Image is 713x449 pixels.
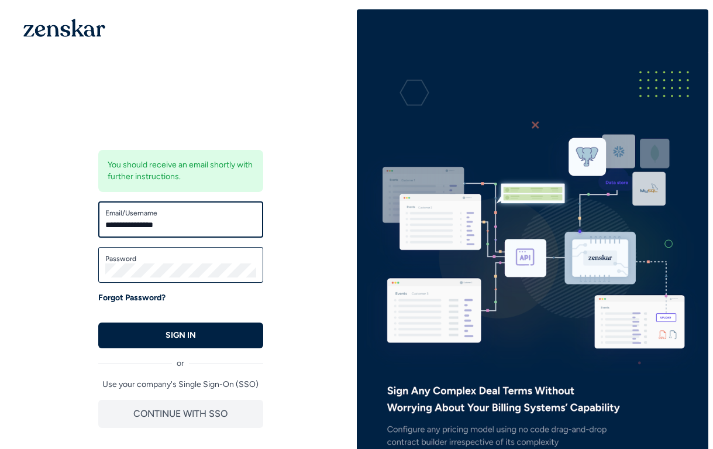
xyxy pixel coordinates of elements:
p: SIGN IN [166,330,196,341]
label: Email/Username [105,208,256,218]
img: 1OGAJ2xQqyY4LXKgY66KYq0eOWRCkrZdAb3gUhuVAqdWPZE9SRJmCz+oDMSn4zDLXe31Ii730ItAGKgCKgCCgCikA4Av8PJUP... [23,19,105,37]
div: or [98,348,263,369]
button: SIGN IN [98,323,263,348]
label: Password [105,254,256,263]
button: CONTINUE WITH SSO [98,400,263,428]
p: Use your company's Single Sign-On (SSO) [98,379,263,390]
a: Forgot Password? [98,292,166,304]
div: You should receive an email shortly with further instructions. [98,150,263,192]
